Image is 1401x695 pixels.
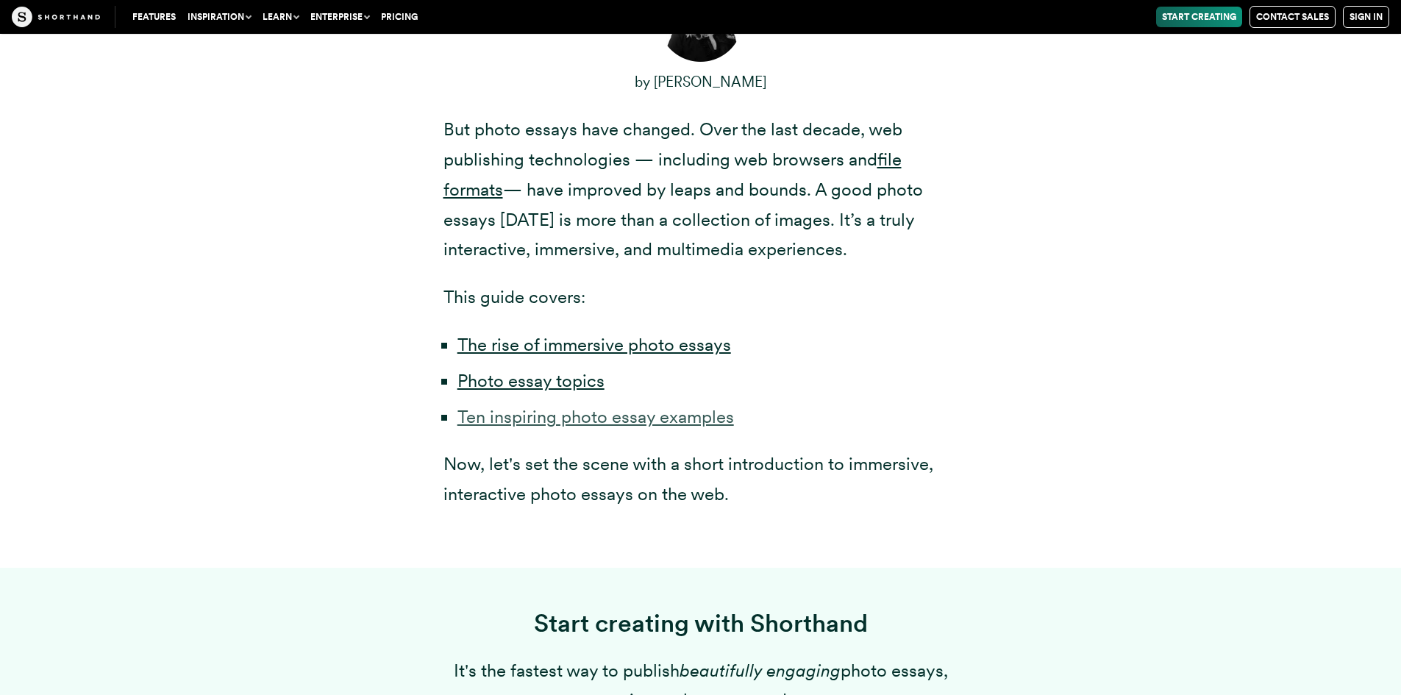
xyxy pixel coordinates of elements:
[257,7,304,27] button: Learn
[1250,6,1336,28] a: Contact Sales
[457,370,605,391] a: Photo essay topics
[443,115,958,265] p: But photo essays have changed. Over the last decade, web publishing technologies — including web ...
[680,660,841,681] em: beautifully engaging
[443,149,902,200] a: file formats
[443,282,958,313] p: This guide covers:
[1343,6,1389,28] a: Sign in
[443,608,958,638] h3: Start creating with Shorthand
[182,7,257,27] button: Inspiration
[457,406,734,427] a: Ten inspiring photo essay examples
[1156,7,1242,27] a: Start Creating
[457,334,731,355] a: The rise of immersive photo essays
[12,7,100,27] img: The Craft
[304,7,375,27] button: Enterprise
[375,7,424,27] a: Pricing
[443,449,958,510] p: Now, let's set the scene with a short introduction to immersive, interactive photo essays on the ...
[443,66,958,97] p: by [PERSON_NAME]
[126,7,182,27] a: Features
